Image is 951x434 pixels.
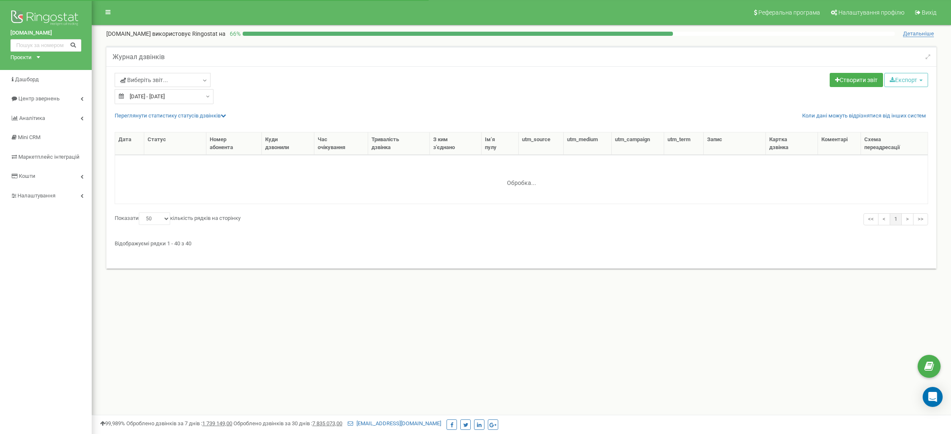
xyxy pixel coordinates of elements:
[18,154,80,160] span: Маркетплейс інтеграцій
[469,173,574,185] div: Обробка...
[18,192,55,199] span: Налаштування
[113,53,165,61] h5: Журнал дзвінків
[226,30,243,38] p: 66 %
[564,132,612,155] th: utm_mеdium
[10,29,81,37] a: [DOMAIN_NAME]
[903,30,934,37] span: Детальніше
[312,420,342,427] u: 7 835 073,00
[19,115,45,121] span: Аналiтика
[818,132,861,155] th: Коментарі
[368,132,430,155] th: Тривалість дзвінка
[262,132,314,155] th: Куди дзвонили
[139,212,170,225] select: Показатикількість рядків на сторінку
[519,132,564,155] th: utm_sourcе
[10,39,81,52] input: Пошук за номером
[863,213,878,225] a: <<
[202,420,232,427] u: 1 739 149,00
[106,30,226,38] p: [DOMAIN_NAME]
[10,54,32,62] div: Проєкти
[115,212,241,225] label: Показати кількість рядків на сторінку
[664,132,704,155] th: utm_tеrm
[612,132,664,155] th: utm_cаmpaign
[901,213,913,225] a: >
[206,132,262,155] th: Номер абонента
[861,132,928,155] th: Схема переадресації
[115,73,211,87] a: Виберіть звіт...
[115,112,226,119] a: Переглянути статистику статусів дзвінків
[482,132,519,155] th: Ім‘я пулу
[766,132,818,155] th: Картка дзвінка
[15,76,39,82] span: Дашборд
[830,73,883,87] a: Створити звіт
[115,132,144,155] th: Дата
[430,132,482,155] th: З ким з'єднано
[152,30,226,37] span: використовує Ringostat на
[100,420,125,427] span: 99,989%
[19,173,35,179] span: Кошти
[348,420,441,427] a: [EMAIL_ADDRESS][DOMAIN_NAME]
[838,9,904,16] span: Налаштування профілю
[890,213,902,225] a: 1
[233,420,342,427] span: Оброблено дзвінків за 30 днів :
[884,73,928,87] button: Експорт
[18,95,60,102] span: Центр звернень
[922,9,936,16] span: Вихід
[704,132,766,155] th: Запис
[120,76,168,84] span: Виберіть звіт...
[115,237,928,248] div: Відображуємі рядки 1 - 40 з 40
[18,134,40,140] span: Mini CRM
[144,132,206,155] th: Статус
[913,213,928,225] a: >>
[802,112,926,120] a: Коли дані можуть відрізнятися вiд інших систем
[923,387,943,407] div: Open Intercom Messenger
[126,420,232,427] span: Оброблено дзвінків за 7 днів :
[10,8,81,29] img: Ringostat logo
[878,213,890,225] a: <
[314,132,368,155] th: Час очікування
[758,9,820,16] span: Реферальна програма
